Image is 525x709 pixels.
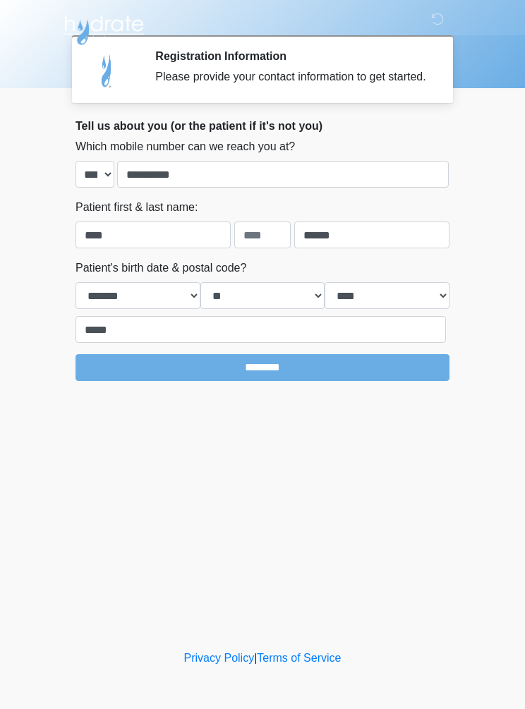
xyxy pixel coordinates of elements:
[76,138,295,155] label: Which mobile number can we reach you at?
[86,49,128,92] img: Agent Avatar
[76,199,198,216] label: Patient first & last name:
[155,68,428,85] div: Please provide your contact information to get started.
[61,11,146,46] img: Hydrate IV Bar - Flagstaff Logo
[76,260,246,277] label: Patient's birth date & postal code?
[76,119,449,133] h2: Tell us about you (or the patient if it's not you)
[254,652,257,664] a: |
[184,652,255,664] a: Privacy Policy
[257,652,341,664] a: Terms of Service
